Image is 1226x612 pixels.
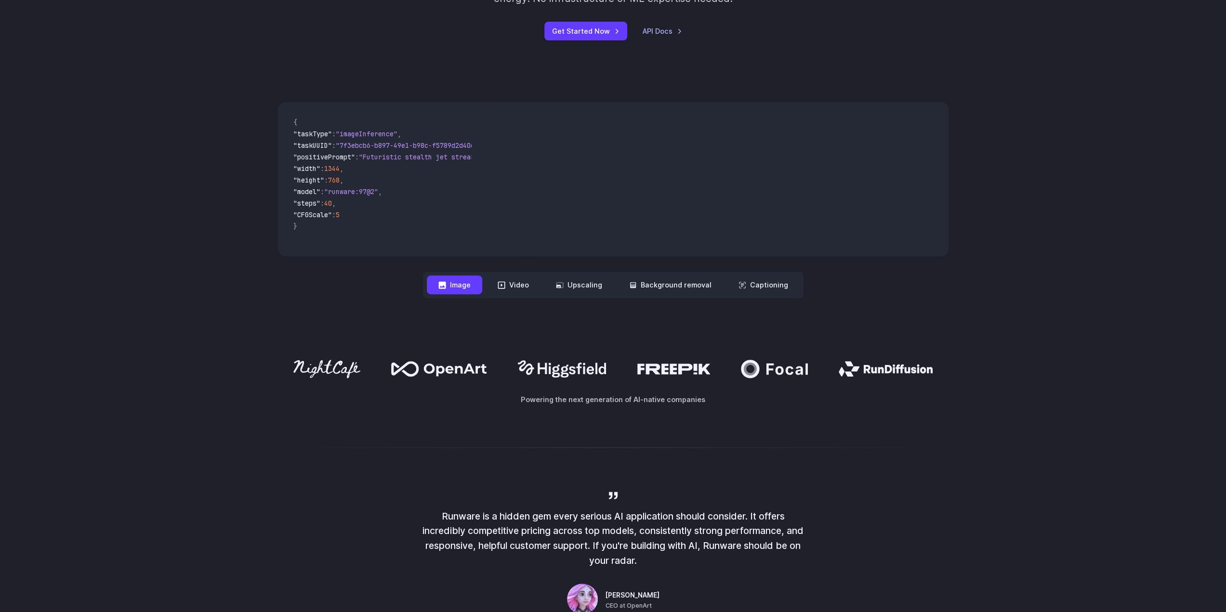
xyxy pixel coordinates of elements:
button: Upscaling [544,275,614,294]
span: : [332,141,336,150]
span: : [320,164,324,173]
span: : [332,210,336,219]
span: "runware:97@2" [324,187,378,196]
span: "height" [293,176,324,184]
span: : [320,187,324,196]
a: API Docs [643,26,682,37]
span: { [293,118,297,127]
button: Background removal [618,275,723,294]
span: , [332,199,336,208]
span: "Futuristic stealth jet streaking through a neon-lit cityscape with glowing purple exhaust" [359,153,710,161]
span: "positivePrompt" [293,153,355,161]
span: : [332,130,336,138]
span: : [355,153,359,161]
span: "taskUUID" [293,141,332,150]
button: Video [486,275,540,294]
span: "width" [293,164,320,173]
span: } [293,222,297,231]
span: [PERSON_NAME] [606,590,659,601]
p: Powering the next generation of AI-native companies [278,394,949,405]
span: "taskType" [293,130,332,138]
span: 5 [336,210,340,219]
span: , [340,164,343,173]
span: , [378,187,382,196]
span: "7f3ebcb6-b897-49e1-b98c-f5789d2d40d7" [336,141,482,150]
span: : [320,199,324,208]
span: 40 [324,199,332,208]
span: "CFGScale" [293,210,332,219]
p: Runware is a hidden gem every serious AI application should consider. It offers incredibly compet... [421,509,806,568]
span: , [397,130,401,138]
span: "model" [293,187,320,196]
span: "steps" [293,199,320,208]
a: Get Started Now [544,22,627,40]
span: 768 [328,176,340,184]
span: CEO at OpenArt [606,601,652,611]
span: , [340,176,343,184]
button: Captioning [727,275,800,294]
span: 1344 [324,164,340,173]
span: "imageInference" [336,130,397,138]
button: Image [427,275,482,294]
span: : [324,176,328,184]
